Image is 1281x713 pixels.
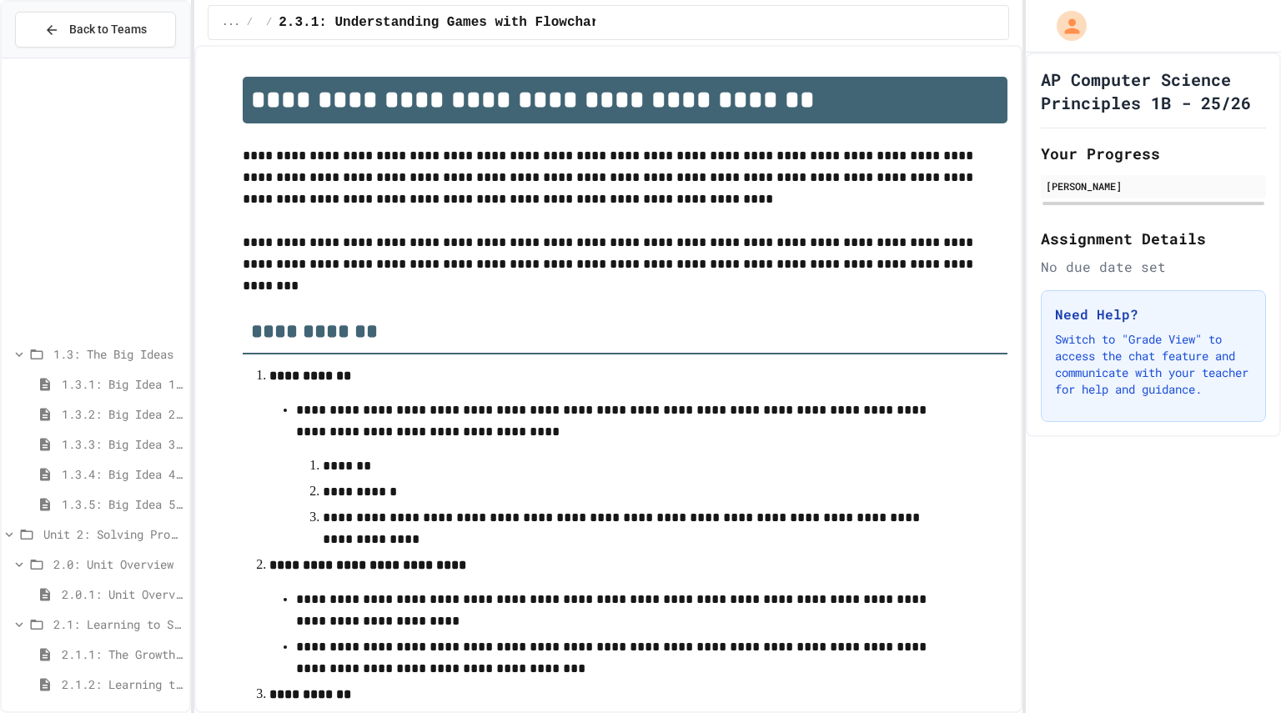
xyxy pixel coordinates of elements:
h1: AP Computer Science Principles 1B - 25/26 [1041,68,1266,114]
span: Unit 2: Solving Problems in Computer Science [43,525,183,543]
span: / [266,16,272,29]
span: 2.1.1: The Growth Mindset [62,645,183,663]
span: 1.3.5: Big Idea 5 - Impact of Computing [62,495,183,513]
span: 1.3.1: Big Idea 1 - Creative Development [62,375,183,393]
span: ... [222,16,240,29]
span: 2.0.1: Unit Overview [62,585,183,603]
span: 2.1: Learning to Solve Hard Problems [53,615,183,633]
span: 1.3: The Big Ideas [53,345,183,363]
span: 1.3.4: Big Idea 4 - Computing Systems and Networks [62,465,183,483]
span: 1.3.2: Big Idea 2 - Data [62,405,183,423]
h2: Assignment Details [1041,227,1266,250]
button: Back to Teams [15,12,176,48]
span: / [247,16,253,29]
span: 2.0: Unit Overview [53,555,183,573]
h3: Need Help? [1055,304,1252,324]
span: 2.1.2: Learning to Solve Hard Problems [62,675,183,693]
span: 2.3.1: Understanding Games with Flowcharts [279,13,615,33]
span: Back to Teams [69,21,147,38]
p: Switch to "Grade View" to access the chat feature and communicate with your teacher for help and ... [1055,331,1252,398]
div: [PERSON_NAME] [1046,178,1261,193]
span: 1.3.3: Big Idea 3 - Algorithms and Programming [62,435,183,453]
h2: Your Progress [1041,142,1266,165]
div: No due date set [1041,257,1266,277]
div: My Account [1039,7,1091,45]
